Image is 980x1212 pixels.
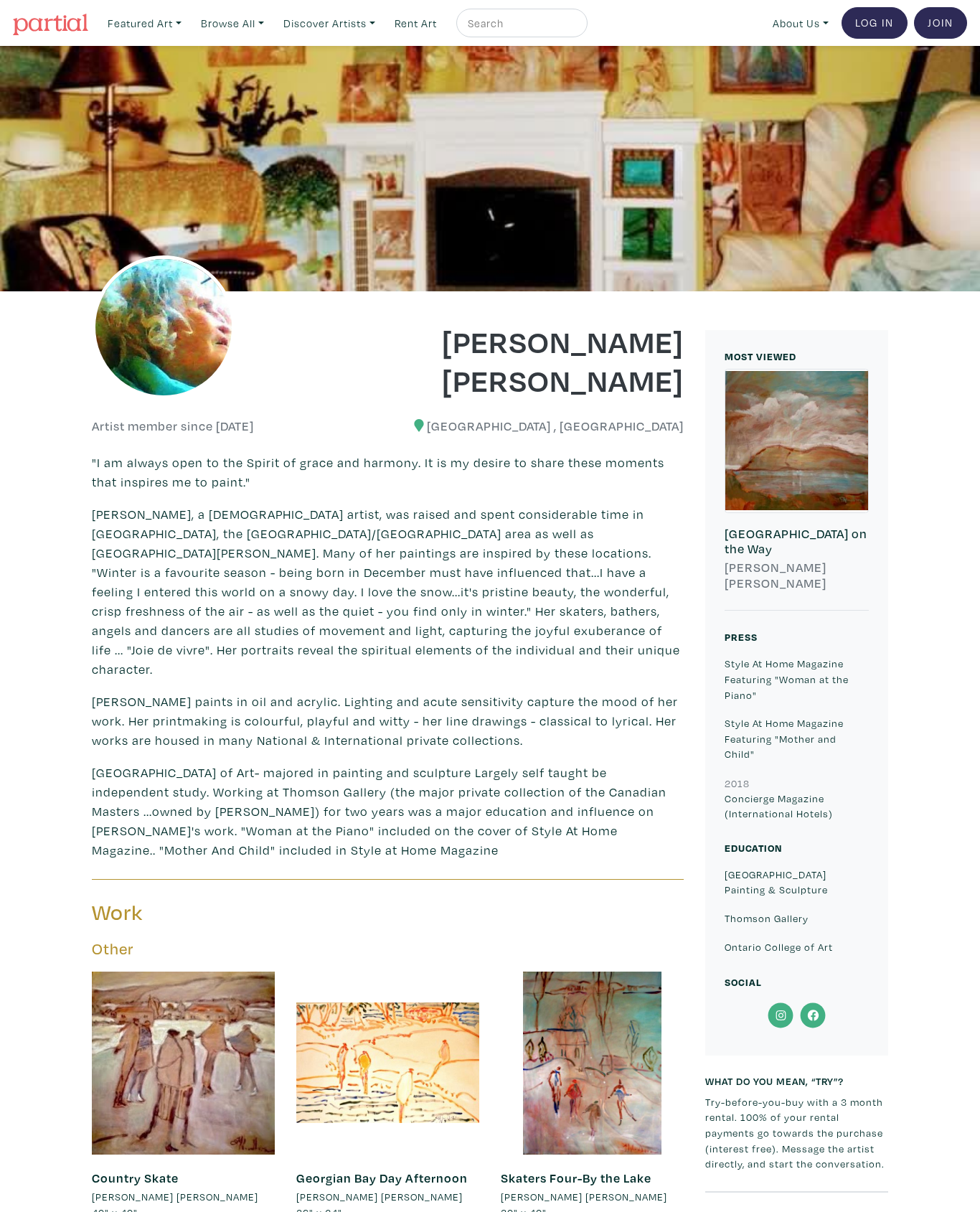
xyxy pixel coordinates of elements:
[92,504,684,679] p: [PERSON_NAME], a [DEMOGRAPHIC_DATA] artist, was raised and spent considerable time in [GEOGRAPHIC...
[725,841,782,855] small: Education
[725,526,869,557] h6: [GEOGRAPHIC_DATA] on the Way
[725,939,869,955] p: Ontario College of Art
[92,899,377,926] h3: Work
[705,1094,888,1172] p: Try-before-you-buy with a 3 month rental. 100% of your rental payments go towards the purchase (i...
[766,9,835,38] a: About Us
[92,453,684,492] p: "I am always open to the Spirit of grace and harmony. It is my desire to share these moments that...
[501,1189,667,1205] li: [PERSON_NAME] [PERSON_NAME]
[705,1075,888,1087] h6: What do you mean, “try”?
[92,939,684,959] h5: Other
[725,867,869,898] p: [GEOGRAPHIC_DATA] Painting & Sculpture
[388,9,443,38] a: Rent Art
[725,975,762,989] small: Social
[101,9,188,38] a: Featured Art
[725,776,750,790] small: 2018
[501,1189,684,1205] a: [PERSON_NAME] [PERSON_NAME]
[277,9,382,38] a: Discover Artists
[725,656,869,703] p: Style At Home Magazine Featuring "Woman at the Piano"
[92,1189,275,1205] a: [PERSON_NAME] [PERSON_NAME]
[725,911,869,926] p: Thomson Gallery
[92,1170,179,1186] a: Country Skate
[725,560,869,591] h6: [PERSON_NAME] [PERSON_NAME]
[725,715,869,762] p: Style At Home Magazine Featuring "Mother and Child"
[92,418,254,434] h6: Artist member since [DATE]
[296,1189,463,1205] li: [PERSON_NAME] [PERSON_NAME]
[92,763,684,860] p: [GEOGRAPHIC_DATA] of Art- majored in painting and sculpture Largely self taught be independent st...
[466,14,574,32] input: Search
[296,1170,468,1186] a: Georgian Bay Day Afternoon
[501,1170,651,1186] a: Skaters Four-By the Lake
[92,692,684,750] p: [PERSON_NAME] paints in oil and acrylic. Lighting and acute sensitivity capture the mood of her w...
[296,1189,479,1205] a: [PERSON_NAME] [PERSON_NAME]
[725,349,796,363] small: MOST VIEWED
[914,7,967,39] a: Join
[399,321,684,399] h1: [PERSON_NAME] [PERSON_NAME]
[725,369,869,611] a: [GEOGRAPHIC_DATA] on the Way [PERSON_NAME] [PERSON_NAME]
[399,418,684,434] h6: [GEOGRAPHIC_DATA] , [GEOGRAPHIC_DATA]
[725,791,869,822] p: Concierge Magazine (International Hotels)
[92,1189,258,1205] li: [PERSON_NAME] [PERSON_NAME]
[92,255,235,399] img: phpThumb.php
[725,630,758,644] small: Press
[842,7,908,39] a: Log In
[194,9,270,38] a: Browse All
